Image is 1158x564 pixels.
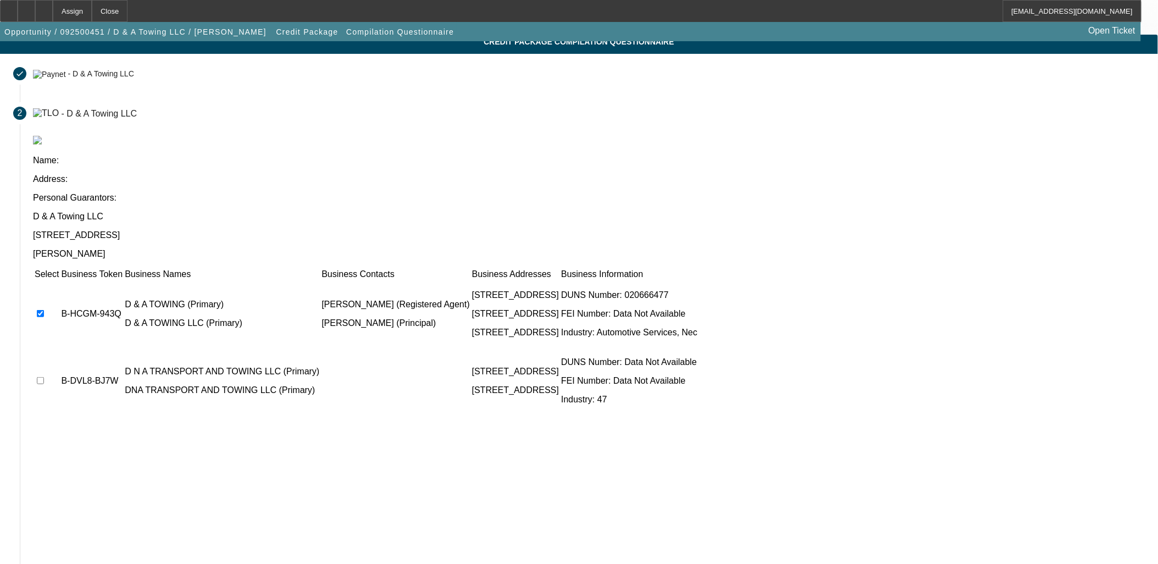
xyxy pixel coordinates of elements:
img: Paynet [33,70,66,79]
p: [STREET_ADDRESS] [472,290,559,300]
span: Credit Package [276,27,338,36]
td: B-DVL8-BJ7W [60,348,123,414]
span: Credit Package Compilation Questionnaire [8,37,1150,46]
div: - D & A Towing LLC [62,108,137,118]
div: - D & A Towing LLC [68,70,134,79]
td: Business Information [561,269,698,280]
p: Industry: 47 [561,395,697,405]
span: Compilation Questionnaire [346,27,454,36]
p: [STREET_ADDRESS] [472,367,559,377]
p: DUNS Number: Data Not Available [561,357,697,367]
td: Business Token [60,269,123,280]
p: [PERSON_NAME] [33,249,1145,259]
span: Opportunity / 092500451 / D & A Towing LLC / [PERSON_NAME] [4,27,267,36]
mat-icon: done [15,69,24,78]
img: tlo.png [33,136,42,145]
td: Select [34,269,59,280]
td: Business Contacts [321,269,470,280]
button: Compilation Questionnaire [343,22,457,42]
p: D & A Towing LLC [33,212,1145,222]
p: [PERSON_NAME] (Principal) [322,318,469,328]
p: [STREET_ADDRESS] [472,385,559,395]
p: DNA TRANSPORT AND TOWING LLC (Primary) [125,385,319,395]
span: 2 [18,108,23,118]
a: Open Ticket [1084,21,1140,40]
p: FEI Number: Data Not Available [561,309,697,319]
p: D N A TRANSPORT AND TOWING LLC (Primary) [125,367,319,377]
p: D & A TOWING LLC (Primary) [125,318,319,328]
p: DUNS Number: 020666477 [561,290,697,300]
td: B-HCGM-943Q [60,281,123,347]
p: Name: [33,156,1145,165]
img: TLO [33,108,59,118]
p: D & A TOWING (Primary) [125,300,319,309]
td: Business Names [124,269,320,280]
p: [STREET_ADDRESS] [472,328,559,338]
p: [STREET_ADDRESS] [33,230,1145,240]
p: [STREET_ADDRESS] [472,309,559,319]
p: FEI Number: Data Not Available [561,376,697,386]
td: Business Addresses [472,269,559,280]
p: Personal Guarantors: [33,193,1145,203]
p: Industry: Automotive Services, Nec [561,328,697,338]
p: Address: [33,174,1145,184]
button: Credit Package [273,22,341,42]
p: [PERSON_NAME] (Registered Agent) [322,300,469,309]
